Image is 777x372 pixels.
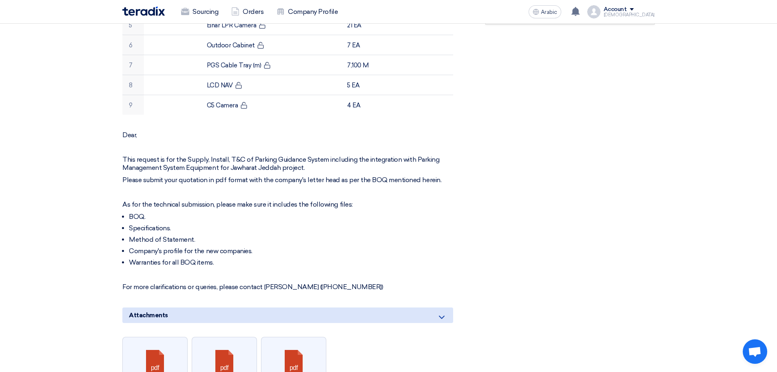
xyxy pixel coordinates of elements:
[129,224,171,232] font: Specifications.
[347,42,360,49] font: 7 EA
[129,42,133,49] font: 6
[122,176,441,184] font: Please submit your quotation in pdf format with the company's letter head as per the BOQ mentione...
[129,312,168,319] font: Attachments
[129,247,252,255] font: Company's profile for the new companies.
[129,82,133,89] font: 8
[288,8,338,16] font: Company Profile
[175,3,225,21] a: Sourcing
[129,101,133,109] font: 9
[207,101,238,109] font: C5 Camera
[243,8,263,16] font: Orders
[541,9,557,16] font: Arabic
[129,236,195,243] font: Method of Statement.
[122,131,137,139] font: Dear,
[129,62,133,69] font: 7
[347,62,369,69] font: 7,100 M
[207,42,255,49] font: Outdoor Cabinet
[347,101,360,109] font: 4 EA
[207,62,261,69] font: PGS Cable Tray (m)
[604,12,655,18] font: [DEMOGRAPHIC_DATA]
[122,7,165,16] img: Teradix logo
[129,22,132,29] font: 5
[193,8,218,16] font: Sourcing
[604,6,627,13] font: Account
[122,283,383,291] font: For more clarifications or queries, please contact [PERSON_NAME] ([PHONE_NUMBER])
[122,200,353,208] font: As for the technical submission, please make sure it includes the following files:
[347,82,359,89] font: 5 EA
[122,156,439,172] font: This request is for the Supply, Install, T&C of Parking Guidance System including the integration...
[587,5,600,18] img: profile_test.png
[347,22,361,29] font: 21 EA
[743,339,767,364] div: Open chat
[225,3,270,21] a: Orders
[129,213,145,221] font: BOQ.
[207,82,233,89] font: LCD NAV
[129,258,214,266] font: Warranties for all BOQ items.
[529,5,561,18] button: Arabic
[207,22,256,29] font: Einar LPR Camera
